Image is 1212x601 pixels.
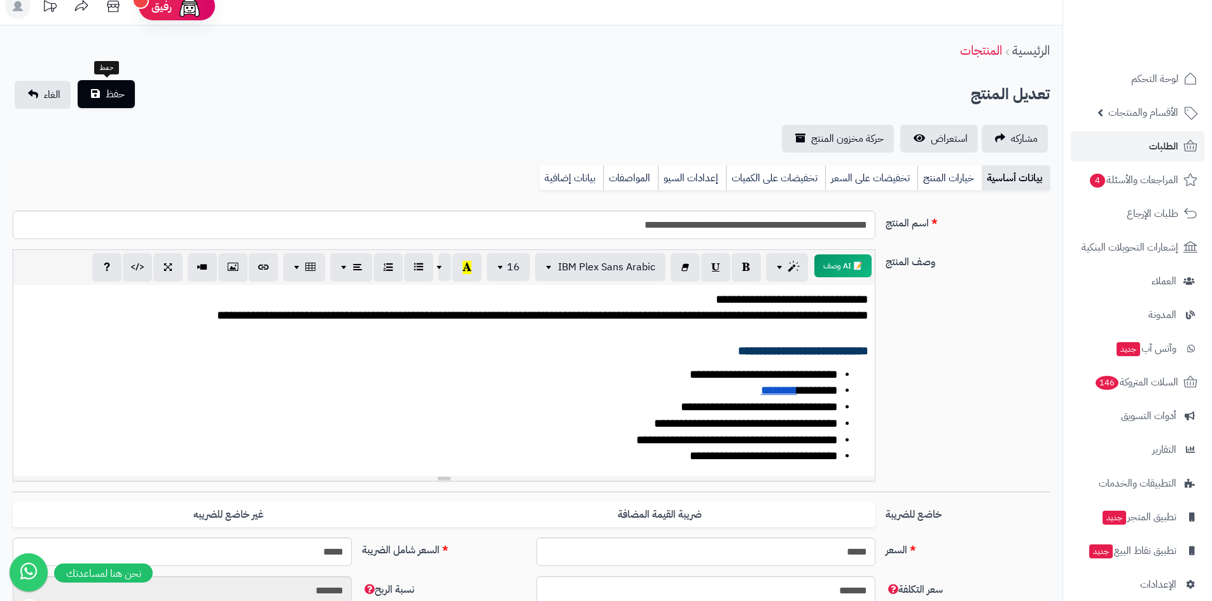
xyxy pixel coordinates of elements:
[782,125,894,153] a: حركة مخزون المنتج
[1125,10,1200,36] img: logo-2.png
[444,502,875,528] label: ضريبة القيمة المضافة
[106,86,125,102] span: حفظ
[1012,41,1050,60] a: الرئيسية
[1148,306,1176,324] span: المدونة
[1071,165,1204,195] a: المراجعات والأسئلة4
[1152,441,1176,459] span: التقارير
[881,502,1055,522] label: خاضع للضريبة
[78,80,135,108] button: حفظ
[971,81,1050,107] h2: تعديل المنتج
[1071,64,1204,94] a: لوحة التحكم
[1101,508,1176,526] span: تطبيق المتجر
[1011,131,1038,146] span: مشاركه
[94,61,119,75] div: حفظ
[1121,407,1176,425] span: أدوات التسويق
[507,259,520,275] span: 16
[726,165,825,191] a: تخفيضات على الكميات
[1071,502,1204,532] a: تطبيق المتجرجديد
[362,582,414,597] span: نسبة الربح
[487,253,530,281] button: 16
[917,165,982,191] a: خيارات المنتج
[881,537,1055,558] label: السعر
[558,259,655,275] span: IBM Plex Sans Arabic
[886,582,943,597] span: سعر التكلفة
[1094,373,1178,391] span: السلات المتروكة
[1071,131,1204,162] a: الطلبات
[1090,174,1105,188] span: 4
[1082,238,1178,256] span: إشعارات التحويلات البنكية
[1140,576,1176,593] span: الإعدادات
[1115,340,1176,357] span: وآتس آب
[1071,198,1204,229] a: طلبات الإرجاع
[15,81,71,109] a: الغاء
[1071,401,1204,431] a: أدوات التسويق
[1071,569,1204,600] a: الإعدادات
[603,165,658,191] a: المواصفات
[1099,474,1176,492] span: التطبيقات والخدمات
[13,502,444,528] label: غير خاضع للضريبه
[540,165,603,191] a: بيانات إضافية
[982,165,1050,191] a: بيانات أساسية
[931,131,968,146] span: استعراض
[658,165,726,191] a: إعدادات السيو
[1108,104,1178,121] span: الأقسام والمنتجات
[1071,232,1204,263] a: إشعارات التحويلات البنكية
[1089,171,1178,189] span: المراجعات والأسئلة
[1089,544,1113,558] span: جديد
[1071,434,1204,465] a: التقارير
[982,125,1048,153] a: مشاركه
[1103,511,1126,525] span: جديد
[1071,535,1204,566] a: تطبيق نقاط البيعجديد
[357,537,531,558] label: السعر شامل الضريبة
[1149,137,1178,155] span: الطلبات
[881,211,1055,231] label: اسم المنتج
[1131,70,1178,88] span: لوحة التحكم
[1071,300,1204,330] a: المدونة
[1071,367,1204,397] a: السلات المتروكة146
[1071,333,1204,364] a: وآتس آبجديد
[960,41,1002,60] a: المنتجات
[44,87,60,102] span: الغاء
[811,131,884,146] span: حركة مخزون المنتج
[825,165,917,191] a: تخفيضات على السعر
[814,254,872,277] button: 📝 AI وصف
[1071,266,1204,296] a: العملاء
[535,253,665,281] button: IBM Plex Sans Arabic
[1096,376,1118,390] span: 146
[1088,542,1176,560] span: تطبيق نقاط البيع
[1152,272,1176,290] span: العملاء
[1127,205,1178,223] span: طلبات الإرجاع
[1071,468,1204,499] a: التطبيقات والخدمات
[900,125,978,153] a: استعراض
[1117,342,1140,356] span: جديد
[881,249,1055,270] label: وصف المنتج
